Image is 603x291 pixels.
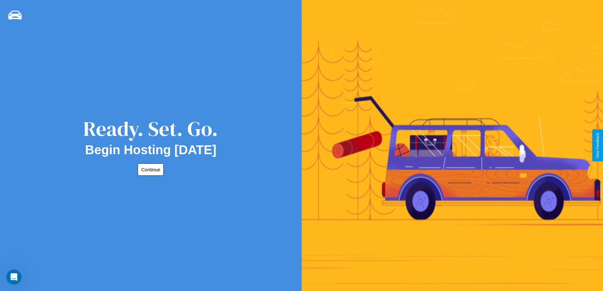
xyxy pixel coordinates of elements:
div: Give Feedback [595,133,600,158]
iframe: Intercom live chat [6,269,22,285]
h2: Begin Hosting [DATE] [85,143,217,157]
div: Ready. Set. Go. [83,115,218,143]
button: Continue [138,163,164,176]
